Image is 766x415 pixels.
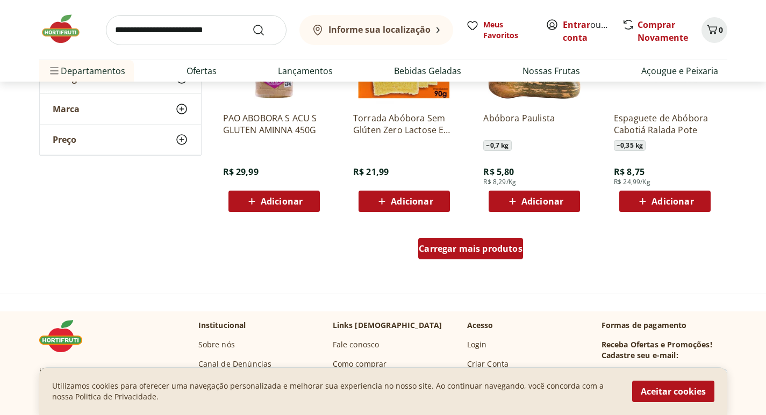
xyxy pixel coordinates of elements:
button: Adicionar [359,191,450,212]
span: ~ 0,7 kg [483,140,511,151]
p: Links [DEMOGRAPHIC_DATA] [333,320,442,331]
button: Menu [48,58,61,84]
a: Abóbora Paulista [483,112,585,136]
a: Meus Favoritos [466,19,533,41]
a: Bebidas Geladas [394,64,461,77]
span: Adicionar [261,197,303,206]
a: Criar Conta [467,359,509,369]
a: Criar conta [563,19,622,43]
a: Sobre nós [198,339,235,350]
span: Adicionar [391,197,433,206]
button: Submit Search [252,24,278,37]
p: Utilizamos cookies para oferecer uma navegação personalizada e melhorar sua experiencia no nosso ... [52,381,619,402]
a: Canal de Denúncias [198,359,272,369]
a: Entrar [563,19,590,31]
a: Comprar Novamente [638,19,688,43]
a: Carregar mais produtos [418,238,523,264]
input: search [106,15,287,45]
span: R$ 8,29/Kg [483,178,516,186]
span: Adicionar [521,197,563,206]
a: Ofertas [187,64,217,77]
span: ou [563,18,611,44]
span: ~ 0,35 kg [614,140,646,151]
span: Preço [53,134,76,145]
a: Nossas Frutas [522,64,580,77]
span: R$ 8,75 [614,166,645,178]
button: Marca [40,94,201,124]
span: Carregar mais produtos [419,244,522,253]
img: Hortifruti [39,13,93,45]
button: Preço [40,125,201,155]
span: Marca [53,104,80,114]
button: Adicionar [489,191,580,212]
button: Carrinho [701,17,727,43]
a: Login [467,339,487,350]
button: Adicionar [619,191,711,212]
button: Informe sua localização [299,15,453,45]
a: Como comprar [333,359,387,369]
h3: Receba Ofertas e Promoções! [602,339,712,350]
a: Açougue e Peixaria [641,64,718,77]
a: Lançamentos [278,64,333,77]
button: Adicionar [228,191,320,212]
span: Meus Favoritos [483,19,533,41]
span: Adicionar [652,197,693,206]
a: Fale conosco [333,339,380,350]
p: Institucional [198,320,246,331]
p: Acesso [467,320,493,331]
button: Aceitar cookies [632,381,714,402]
a: Torrada Abóbora Sem Glúten Zero Lactose E Zero Açúcar Aminna Caixa 90G [353,112,455,136]
span: R$ 5,80 [483,166,514,178]
span: 0 [719,25,723,35]
span: Departamentos [48,58,125,84]
span: R$ 21,99 [353,166,389,178]
p: Formas de pagamento [602,320,727,331]
a: Espaguete de Abóbora Cabotiá Ralada Pote [614,112,716,136]
span: R$ 29,99 [223,166,259,178]
b: Informe sua localização [328,24,431,35]
span: R$ 24,99/Kg [614,178,650,186]
a: PAO ABOBORA S ACU S GLUTEN AMINNA 450G [223,112,325,136]
img: Hortifruti [39,320,93,352]
h3: Cadastre seu e-mail: [602,350,678,361]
